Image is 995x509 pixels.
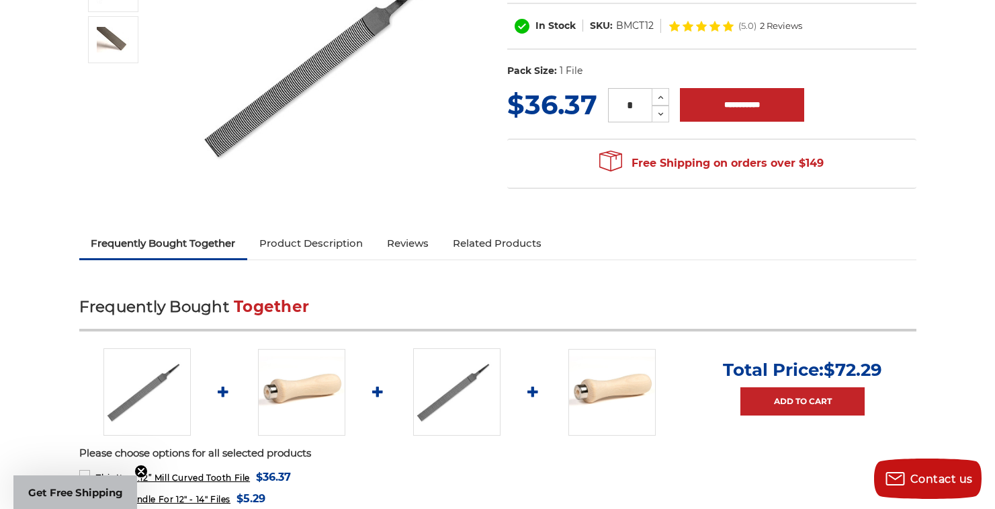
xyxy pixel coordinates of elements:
[560,64,582,78] dd: 1 File
[599,150,824,177] span: Free Shipping on orders over $149
[590,19,613,33] dt: SKU:
[103,348,191,436] img: 12" Mill Curved Tooth File with Tang
[234,297,309,316] span: Together
[507,64,557,78] dt: Pack Size:
[616,19,654,33] dd: BMCT12
[96,494,230,504] span: Wood Handle For 12" - 14" Files
[375,229,441,258] a: Reviews
[28,486,123,499] span: Get Free Shipping
[96,473,250,483] span: 12” Mill Curved Tooth File
[79,446,916,461] p: Please choose options for all selected products
[824,359,882,381] span: $72.29
[134,465,148,478] button: Close teaser
[760,22,802,30] span: 2 Reviews
[740,387,865,416] a: Add to Cart
[247,229,375,258] a: Product Description
[507,88,597,121] span: $36.37
[79,229,248,258] a: Frequently Bought Together
[96,473,140,483] strong: This Item:
[441,229,554,258] a: Related Products
[535,19,576,32] span: In Stock
[874,459,982,499] button: Contact us
[79,297,229,316] span: Frequently Bought
[910,473,973,485] span: Contact us
[723,359,882,381] p: Total Price:
[13,475,137,509] div: Get Free ShippingClose teaser
[236,490,265,508] span: $5.29
[738,22,756,30] span: (5.0)
[256,468,291,486] span: $36.37
[97,27,130,52] img: 12" Mill Curved Tooth File with Tang, Tip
